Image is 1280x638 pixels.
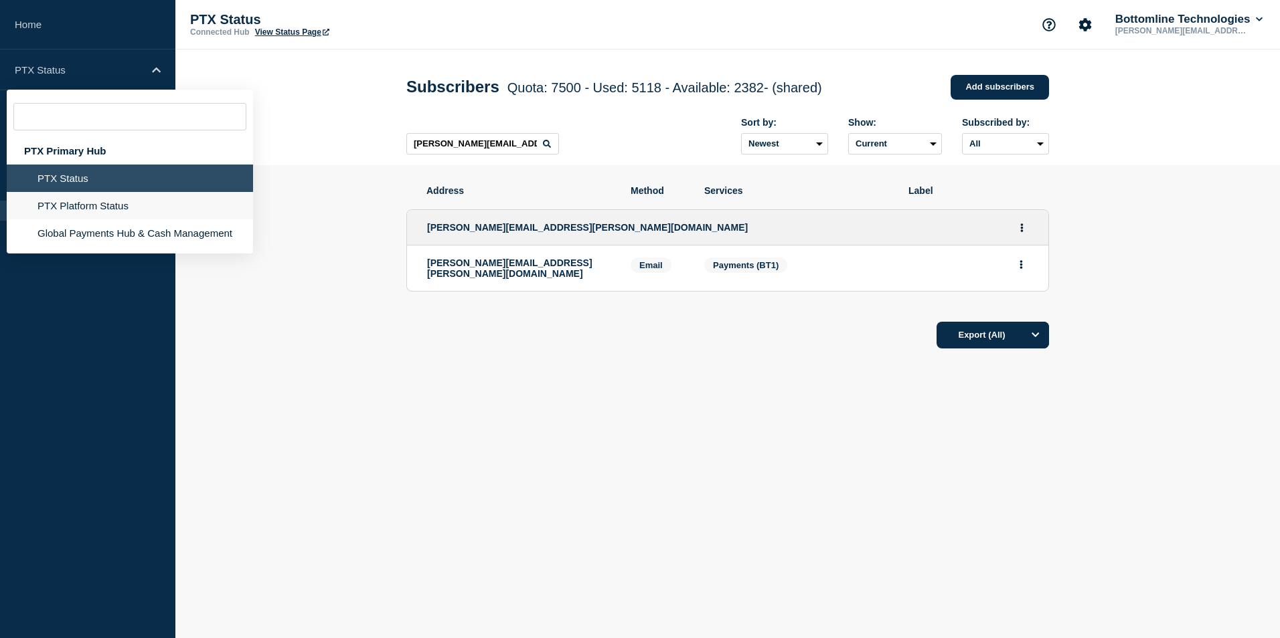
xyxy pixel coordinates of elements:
[427,257,611,279] p: [PERSON_NAME][EMAIL_ADDRESS][PERSON_NAME][DOMAIN_NAME]
[1035,11,1063,39] button: Support
[962,117,1049,128] div: Subscribed by:
[1113,26,1252,35] p: [PERSON_NAME][EMAIL_ADDRESS][PERSON_NAME][DOMAIN_NAME]
[1113,13,1265,26] button: Bottomline Technologies
[1013,254,1030,275] button: Actions
[704,185,888,196] span: Services
[1022,322,1049,348] button: Options
[190,12,458,27] p: PTX Status
[7,219,253,247] li: Global Payments Hub & Cash Management
[962,133,1049,154] select: Subscribed by
[741,133,828,154] select: Sort by
[15,64,143,76] p: PTX Status
[908,185,1029,196] span: Label
[1014,217,1030,238] button: Actions
[190,27,250,37] p: Connected Hub
[427,222,748,233] span: [PERSON_NAME][EMAIL_ADDRESS][PERSON_NAME][DOMAIN_NAME]
[937,322,1049,348] button: Export (All)
[741,117,828,128] div: Sort by:
[7,165,253,192] li: PTX Status
[255,27,329,37] a: View Status Page
[848,133,942,154] select: Deleted
[406,133,559,154] input: Search subscribers
[7,137,253,165] div: PTX Primary Hub
[406,78,822,96] h1: Subscribers
[631,257,671,273] span: Email
[951,75,1049,100] a: Add subscribers
[507,80,822,95] span: Quota: 7500 - Used: 5118 - Available: 2382 - (shared)
[1071,11,1099,39] button: Account settings
[631,185,684,196] span: Method
[713,260,779,270] span: Payments (BT1)
[426,185,611,196] span: Address
[7,192,253,219] li: PTX Platform Status
[848,117,942,128] div: Show:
